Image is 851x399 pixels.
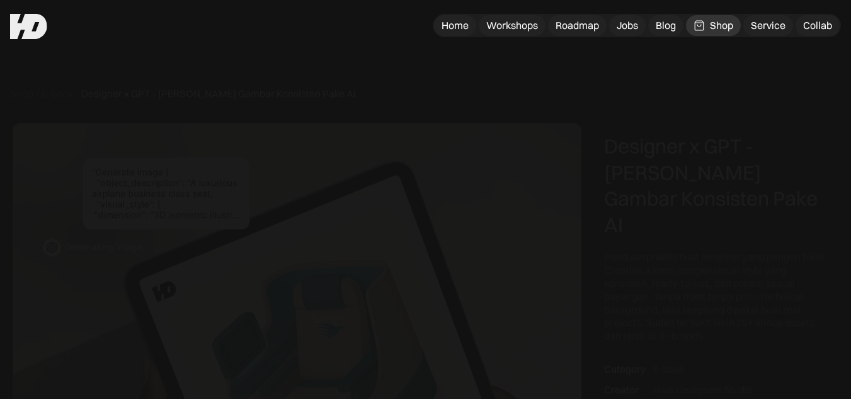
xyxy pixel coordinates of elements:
[604,362,646,376] div: Category
[442,19,469,32] div: Home
[743,15,793,36] a: Service
[486,19,538,32] div: Workshops
[648,15,683,36] a: Blog
[36,87,39,100] div: /
[710,19,733,32] div: Shop
[479,15,545,36] a: Workshops
[653,362,685,376] div: E-book
[556,19,599,32] div: Roadmap
[796,15,840,36] a: Collab
[686,15,741,36] a: Shop
[653,383,753,396] div: Halo Designers Studio
[604,250,828,342] div: Panduan praktis buat desainer yang pengen bikin Creative Assets dengan visual style yang konsiste...
[42,87,73,100] a: E-book
[81,87,356,100] div: Designer x GPT - [PERSON_NAME] Gambar Konsisten Pake AI
[76,87,79,100] div: /
[604,383,639,396] div: Creator
[548,15,607,36] a: Roadmap
[609,15,646,36] a: Jobs
[434,15,476,36] a: Home
[751,19,785,32] div: Service
[10,87,33,100] a: Shop
[604,133,828,238] div: Designer x GPT - [PERSON_NAME] Gambar Konsisten Pake AI
[656,19,676,32] div: Blog
[617,19,638,32] div: Jobs
[803,19,832,32] div: Collab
